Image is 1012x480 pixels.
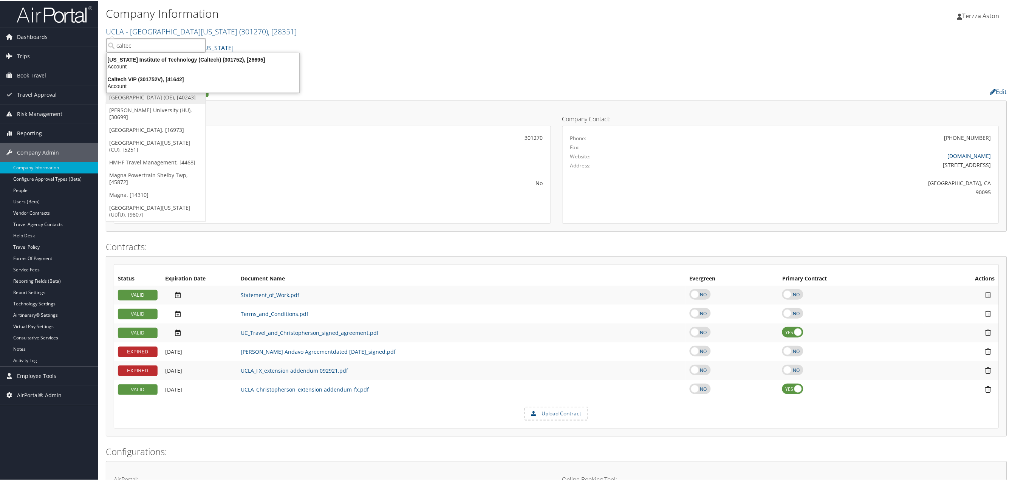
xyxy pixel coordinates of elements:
i: Remove Contract [982,290,995,298]
th: Document Name [237,271,686,285]
div: [STREET_ADDRESS] [678,160,991,168]
div: EXPIRED [118,346,158,356]
a: UCLA_Christopherson_extension addendum_fx.pdf [241,385,369,392]
h2: Company Profile: [106,84,703,97]
div: 301270 [266,133,543,141]
div: Add/Edit Date [165,367,233,373]
label: Address: [570,161,591,169]
span: , [ 28351 ] [268,26,297,36]
div: Add/Edit Date [165,290,233,298]
h1: Company Information [106,5,707,21]
div: [PHONE_NUMBER] [944,133,991,141]
span: Reporting [17,123,42,142]
a: [PERSON_NAME] Andavo Agreementdated [DATE]_signed.pdf [241,347,396,355]
div: [US_STATE] Institute of Technology (Caltech) (301752), [26695] [102,56,304,62]
th: Actions [924,271,999,285]
div: [GEOGRAPHIC_DATA], CA [678,178,991,186]
span: Book Travel [17,65,46,84]
div: Caltech VIP (301752V), [41642] [102,75,304,82]
a: Magna, [14310] [106,188,206,201]
input: Search Accounts [106,38,206,52]
span: AirPortal® Admin [17,385,62,404]
i: Remove Contract [982,366,995,374]
a: [DOMAIN_NAME] [948,152,991,159]
span: [DATE] [165,385,182,392]
a: HMHF Travel Management, [4468] [106,155,206,168]
a: Terzza Aston [957,4,1007,26]
img: airportal-logo.png [17,5,92,23]
th: Status [114,271,161,285]
span: Terzza Aston [962,11,1000,19]
h2: Configurations: [106,444,1007,457]
a: Edit [990,87,1007,95]
span: ( 301270 ) [239,26,268,36]
div: Account [102,82,304,89]
h4: Account Details: [114,115,551,121]
th: Evergreen [686,271,779,285]
div: Add/Edit Date [165,328,233,336]
a: [GEOGRAPHIC_DATA] (OE), [40243] [106,90,206,103]
a: UC_Travel_and_Christopherson_signed_agreement.pdf [241,328,379,336]
div: Add/Edit Date [165,386,233,392]
div: No [266,178,543,186]
i: Remove Contract [982,385,995,393]
label: Phone: [570,134,587,141]
span: Trips [17,46,30,65]
div: Add/Edit Date [165,348,233,355]
div: VALID [118,308,158,319]
h4: Company Contact: [562,115,1000,121]
a: [PERSON_NAME] University (HU), [30699] [106,103,206,123]
div: Add/Edit Date [165,309,233,317]
span: Employee Tools [17,366,56,385]
label: Fax: [570,143,580,150]
a: [GEOGRAPHIC_DATA][US_STATE] (UofU), [9807] [106,201,206,220]
h2: Contracts: [106,240,1007,252]
span: Travel Approval [17,85,57,104]
th: Primary Contract [778,271,924,285]
span: Company Admin [17,142,59,161]
a: UCLA - [GEOGRAPHIC_DATA][US_STATE] [106,26,297,36]
div: 90095 [678,187,991,195]
a: Statement_of_Work.pdf [241,291,299,298]
div: VALID [118,327,158,338]
label: Upload Contract [525,407,588,420]
label: Website: [570,152,591,159]
div: EXPIRED [118,365,158,375]
a: [GEOGRAPHIC_DATA], [16973] [106,123,206,136]
i: Remove Contract [982,309,995,317]
span: Risk Management [17,104,62,123]
a: UCLA_FX_extension addendum 092921.pdf [241,366,348,373]
div: Account [102,62,304,69]
span: Dashboards [17,27,48,46]
i: Remove Contract [982,328,995,336]
div: VALID [118,384,158,394]
span: [DATE] [165,347,182,355]
a: Terms_and_Conditions.pdf [241,310,308,317]
i: Remove Contract [982,347,995,355]
a: [GEOGRAPHIC_DATA][US_STATE] (CU), [5251] [106,136,206,155]
span: [DATE] [165,366,182,373]
th: Expiration Date [161,271,237,285]
a: Magna Powertrain Shelby Twp, [45872] [106,168,206,188]
div: VALID [118,289,158,300]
